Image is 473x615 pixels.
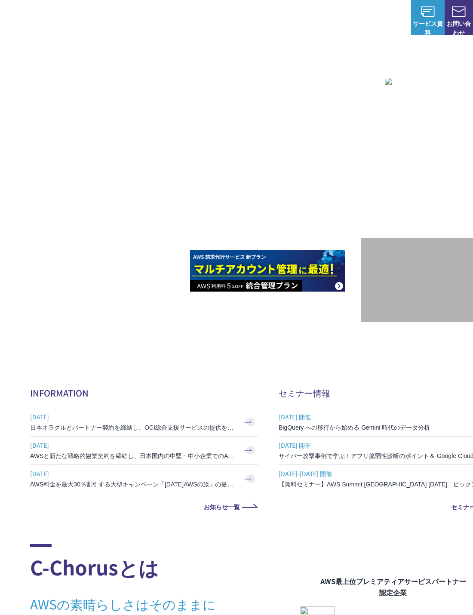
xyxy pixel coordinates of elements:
[414,166,433,178] em: AWS
[30,408,258,436] a: [DATE] 日本オラクルとパートナー契約を締結し、OCI総合支援サービスの提供を開始
[411,19,444,37] span: サービス資料
[30,439,236,452] span: [DATE]
[30,437,258,464] a: [DATE] AWSと新たな戦略的協業契約を締結し、日本国内の中堅・中小企業でのAWS活用を加速
[30,423,236,432] h3: 日本オラクルとパートナー契約を締結し、OCI総合支援サービスの提供を開始
[30,467,236,480] span: [DATE]
[151,13,184,22] p: サービス
[30,480,236,489] h3: AWS料金を最大30％割引する大型キャンペーン「[DATE]AWSの旅」の提供を開始
[445,19,473,37] span: お問い合わせ
[385,78,462,155] img: AWSプレミアティアサービスパートナー
[30,544,300,582] h2: C-Chorusとは
[30,465,258,493] a: [DATE] AWS料金を最大30％割引する大型キャンペーン「[DATE]AWSの旅」の提供を開始
[30,387,258,399] h2: INFORMATION
[30,141,361,224] h1: AWS ジャーニーの 成功を実現
[30,452,236,460] h3: AWSと新たな戦略的協業契約を締結し、日本国内の中堅・中小企業でのAWS活用を加速
[329,13,361,22] p: ナレッジ
[190,250,345,292] img: AWS請求代行サービス 統合管理プラン
[378,251,469,314] img: 契約件数
[421,6,435,17] img: AWS総合支援サービス C-Chorus サービス資料
[30,250,185,292] img: AWSとの戦略的協業契約 締結
[375,166,473,199] p: 最上位プレミアティア サービスパートナー
[30,95,361,133] p: AWSの導入からコスト削減、 構成・運用の最適化からデータ活用まで 規模や業種業態を問わない マネージドサービスで
[30,504,258,510] a: お知らせ一覧
[287,13,311,22] a: 導入事例
[201,13,270,22] p: 業種別ソリューション
[452,6,466,17] img: お問い合わせ
[30,410,236,423] span: [DATE]
[114,13,134,22] p: 強み
[378,13,402,22] a: ログイン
